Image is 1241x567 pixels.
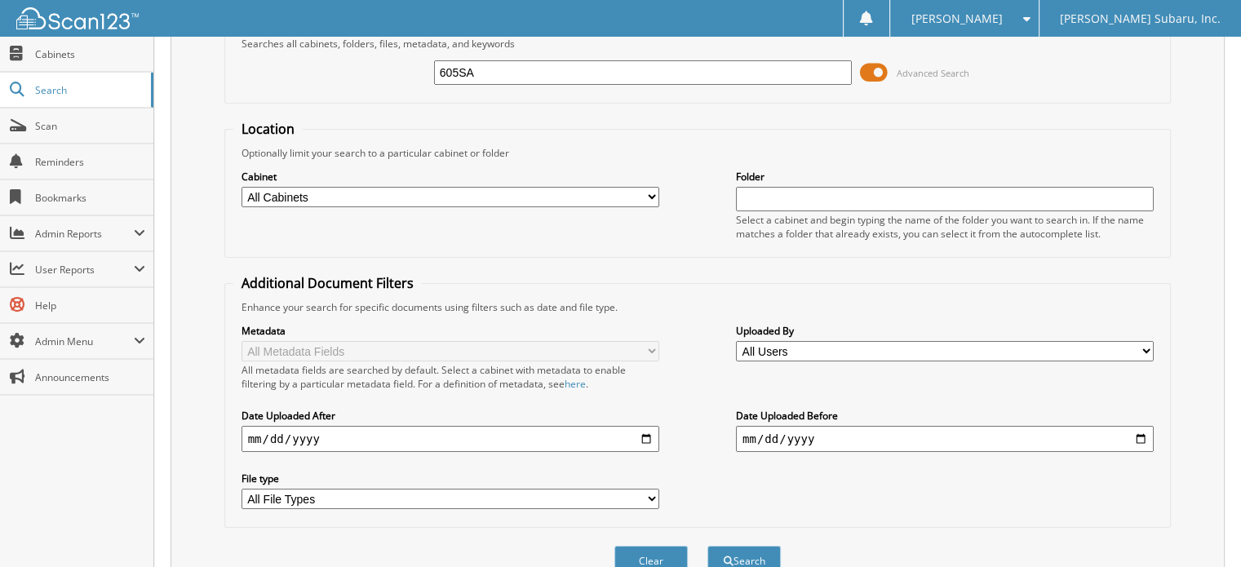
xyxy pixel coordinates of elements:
[16,7,139,29] img: scan123-logo-white.svg
[242,170,659,184] label: Cabinet
[35,263,134,277] span: User Reports
[242,472,659,485] label: File type
[242,324,659,338] label: Metadata
[233,274,422,292] legend: Additional Document Filters
[565,377,586,391] a: here
[736,426,1154,452] input: end
[736,324,1154,338] label: Uploaded By
[233,120,303,138] legend: Location
[242,409,659,423] label: Date Uploaded After
[736,213,1154,241] div: Select a cabinet and begin typing the name of the folder you want to search in. If the name match...
[736,170,1154,184] label: Folder
[35,83,143,97] span: Search
[242,363,659,391] div: All metadata fields are searched by default. Select a cabinet with metadata to enable filtering b...
[35,370,145,384] span: Announcements
[242,426,659,452] input: start
[233,37,1163,51] div: Searches all cabinets, folders, files, metadata, and keywords
[911,14,1002,24] span: [PERSON_NAME]
[897,67,969,79] span: Advanced Search
[233,146,1163,160] div: Optionally limit your search to a particular cabinet or folder
[35,119,145,133] span: Scan
[35,227,134,241] span: Admin Reports
[1060,14,1221,24] span: [PERSON_NAME] Subaru, Inc.
[233,300,1163,314] div: Enhance your search for specific documents using filters such as date and file type.
[1159,489,1241,567] iframe: Chat Widget
[35,191,145,205] span: Bookmarks
[35,47,145,61] span: Cabinets
[35,334,134,348] span: Admin Menu
[736,409,1154,423] label: Date Uploaded Before
[35,299,145,312] span: Help
[35,155,145,169] span: Reminders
